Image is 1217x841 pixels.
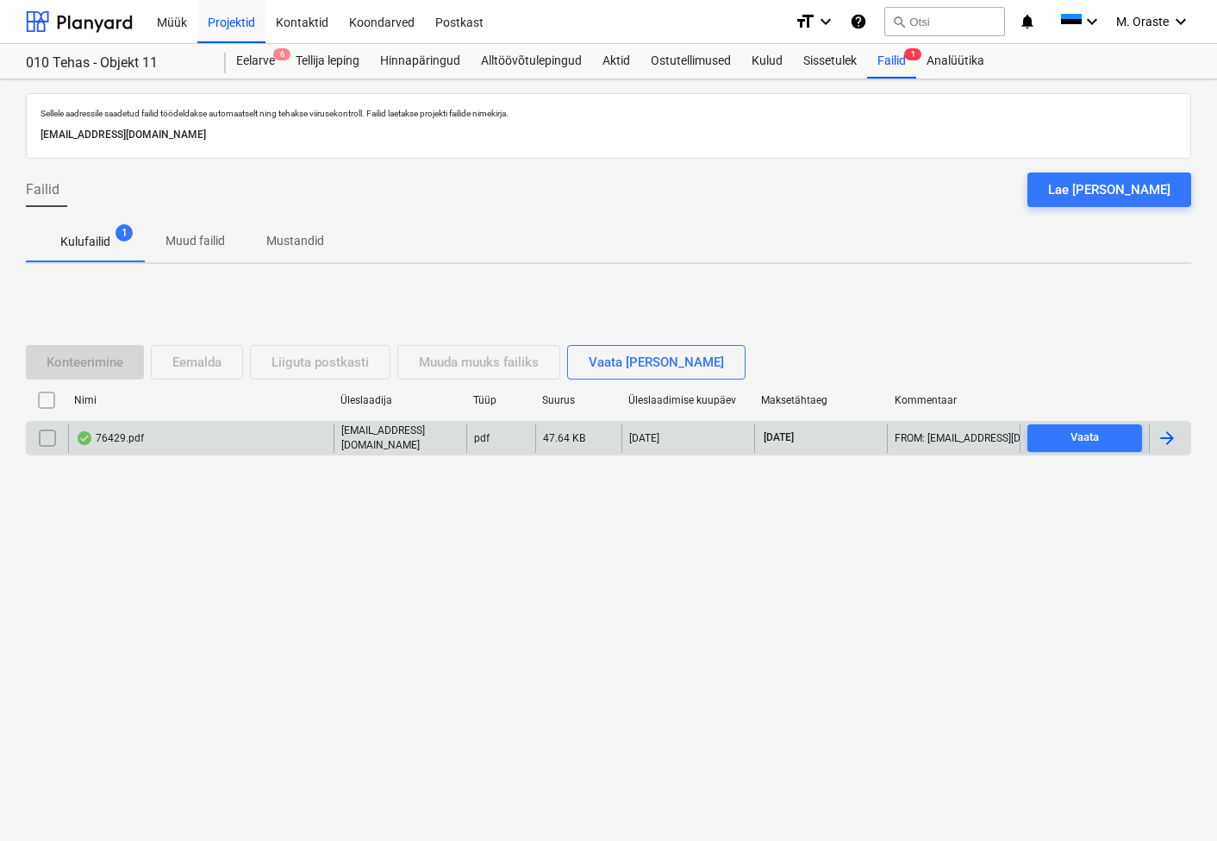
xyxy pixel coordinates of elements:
div: 47.64 KB [543,432,585,444]
div: Nimi [74,394,327,406]
a: Eelarve6 [226,44,285,78]
p: Kulufailid [60,233,110,251]
a: Hinnapäringud [370,44,471,78]
button: Vaata [1027,424,1142,452]
div: Failid [867,44,916,78]
div: Eelarve [226,44,285,78]
p: [EMAIL_ADDRESS][DOMAIN_NAME] [341,424,459,453]
div: Lae [PERSON_NAME] [1048,179,1170,201]
span: Failid [26,179,59,200]
div: [DATE] [629,432,659,444]
span: 6 [273,48,290,60]
button: Otsi [884,7,1005,36]
a: Failid1 [867,44,916,78]
span: M. Oraste [1116,15,1169,28]
div: Üleslaadija [340,394,459,406]
span: search [892,15,906,28]
span: 1 [904,48,921,60]
a: Sissetulek [793,44,867,78]
div: 010 Tehas - Objekt 11 [26,54,205,72]
a: Analüütika [916,44,995,78]
i: keyboard_arrow_down [815,11,836,32]
a: Kulud [741,44,793,78]
button: Vaata [PERSON_NAME] [567,345,746,380]
span: 1 [115,224,133,242]
span: [DATE] [762,430,796,445]
div: Üleslaadimise kuupäev [628,394,747,406]
a: Aktid [592,44,640,78]
button: Lae [PERSON_NAME] [1027,173,1191,207]
a: Ostutellimused [640,44,741,78]
p: Sellele aadressile saadetud failid töödeldakse automaatselt ning tehakse viirusekontroll. Failid ... [41,108,1176,119]
div: Kommentaar [895,394,1014,406]
div: Suurus [542,394,615,406]
i: format_size [795,11,815,32]
p: [EMAIL_ADDRESS][DOMAIN_NAME] [41,126,1176,144]
div: 76429.pdf [76,431,144,445]
p: Mustandid [266,232,324,250]
a: Alltöövõtulepingud [471,44,592,78]
p: Muud failid [165,232,225,250]
i: Abikeskus [850,11,867,32]
div: Tüüp [473,394,528,406]
div: Maksetähtaeg [761,394,880,406]
a: Tellija leping [285,44,370,78]
div: Vaata [PERSON_NAME] [589,351,724,373]
i: keyboard_arrow_down [1170,11,1191,32]
i: notifications [1019,11,1036,32]
div: Andmed failist loetud [76,431,93,445]
i: keyboard_arrow_down [1082,11,1102,32]
div: pdf [474,432,490,444]
div: Vaata [1070,428,1099,448]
